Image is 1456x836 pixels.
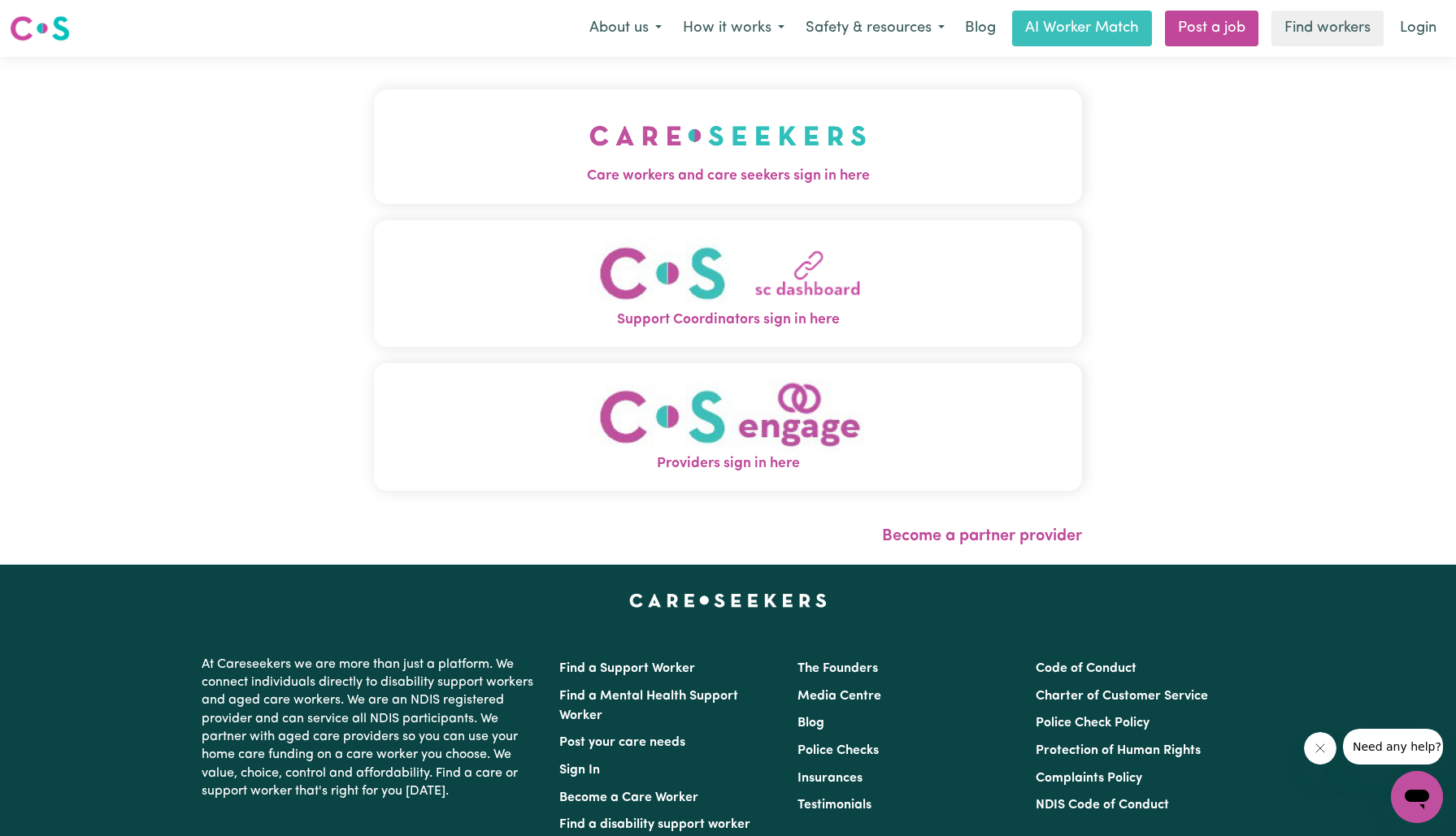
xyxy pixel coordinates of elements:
[955,11,1006,46] a: Blog
[374,453,1083,474] span: Providers sign in here
[882,528,1082,544] a: Become a partner provider
[1036,717,1150,730] a: Police Check Policy
[1036,690,1208,703] a: Charter of Customer Service
[1036,772,1142,785] a: Complaints Policy
[10,10,70,47] a: Careseekers logo
[1036,744,1201,757] a: Protection of Human Rights
[1271,11,1384,46] a: Find workers
[202,649,540,808] p: At Careseekers we are more than just a platform. We connect individuals directly to disability su...
[374,310,1083,331] span: Support Coordinators sign in here
[1012,11,1152,46] a: AI Worker Match
[559,690,738,722] a: Find a Mental Health Support Worker
[798,744,879,757] a: Police Checks
[1343,729,1443,765] iframe: Message from company
[798,772,863,785] a: Insurances
[798,690,881,703] a: Media Centre
[1036,799,1169,812] a: NDIS Code of Conduct
[1036,662,1137,675] a: Code of Conduct
[559,791,698,804] a: Become a Care Worker
[798,662,878,675] a: The Founders
[559,736,685,749] a: Post your care needs
[1165,11,1258,46] a: Post a job
[374,363,1083,491] button: Providers sign in here
[374,166,1083,187] span: Care workers and care seekers sign in here
[629,594,827,607] a: Careseekers home page
[795,11,955,45] button: Safety & resources
[579,11,672,45] button: About us
[1304,732,1336,765] iframe: Close message
[374,89,1083,203] button: Care workers and care seekers sign in here
[672,11,795,45] button: How it works
[559,764,600,777] a: Sign In
[1391,771,1443,823] iframe: Button to launch messaging window
[798,717,824,730] a: Blog
[374,220,1083,348] button: Support Coordinators sign in here
[559,818,750,831] a: Find a disability support worker
[798,799,871,812] a: Testimonials
[10,14,70,43] img: Careseekers logo
[559,662,695,675] a: Find a Support Worker
[1390,11,1446,46] a: Login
